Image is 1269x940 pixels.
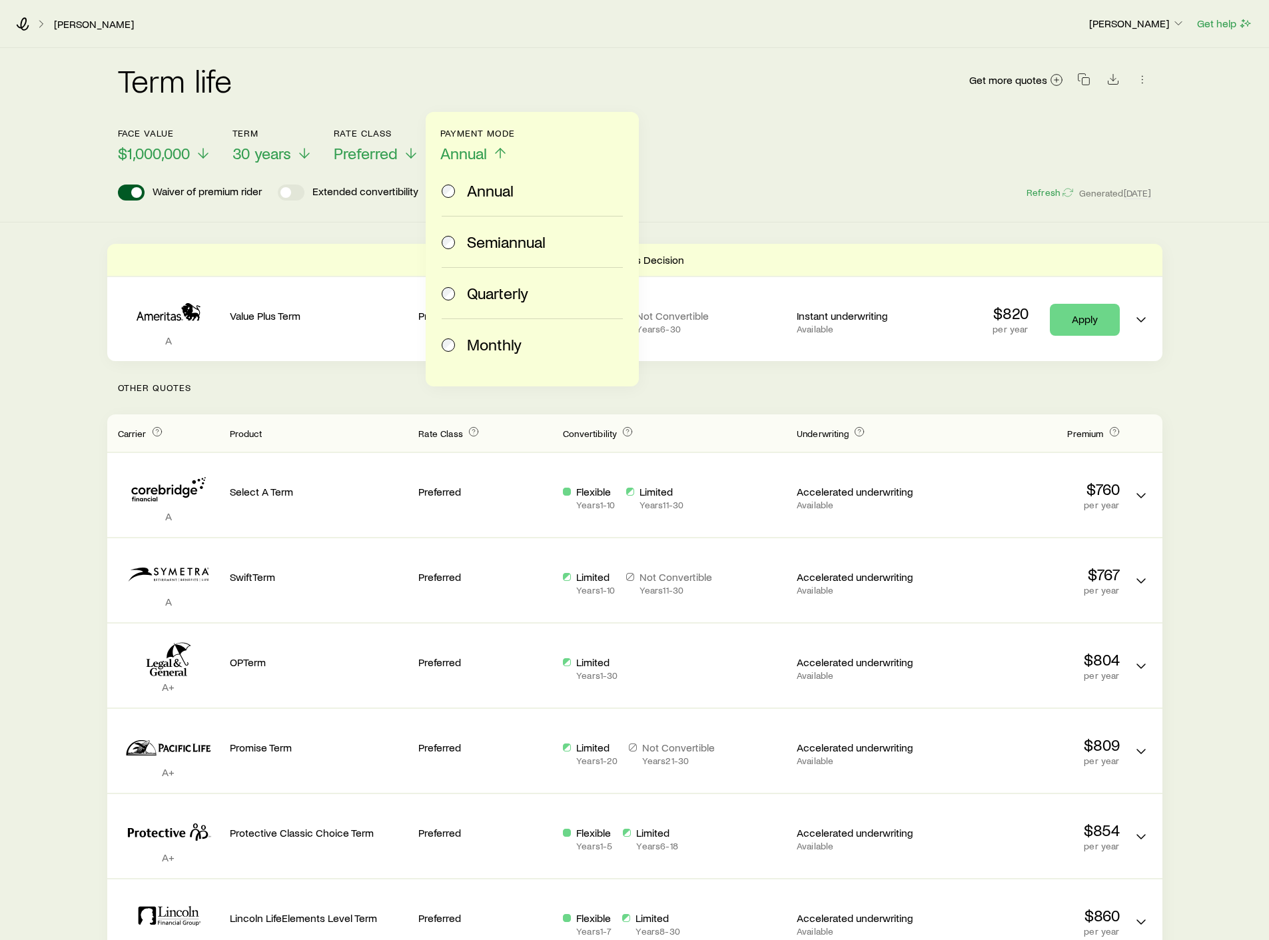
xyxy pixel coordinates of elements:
p: Limited [576,570,615,584]
p: Preferred [418,741,552,754]
p: Value Plus Term [230,309,408,322]
p: $820 [993,304,1028,322]
p: Available [797,926,931,937]
p: Accelerated underwriting [797,570,931,584]
p: A [118,510,219,523]
p: Limited [576,741,618,754]
p: Express Decision [604,253,684,266]
p: Accelerated underwriting [797,826,931,839]
p: Waiver of premium rider [153,185,262,201]
p: A+ [118,680,219,694]
p: Years 6 - 18 [636,841,677,851]
p: per year [993,324,1028,334]
span: Carrier [118,428,147,439]
span: Convertibility [563,428,617,439]
p: Other Quotes [107,361,1162,414]
p: Select A Term [230,485,408,498]
p: per year [941,585,1120,596]
button: Term30 years [232,128,312,163]
p: Years 1 - 30 [576,670,618,681]
p: $860 [941,906,1120,925]
span: Get more quotes [969,75,1047,85]
p: A [118,334,219,347]
p: Years 1 - 5 [576,841,612,851]
p: Preferred [418,911,552,925]
p: Preferred [418,309,552,322]
button: Rate ClassPreferred [334,128,419,163]
p: Years 6 - 30 [636,324,709,334]
span: $1,000,000 [118,144,190,163]
p: Not Convertible [642,741,715,754]
p: Limited [576,656,618,669]
p: Limited [635,911,679,925]
p: Flexible [576,826,612,839]
p: Accelerated underwriting [797,741,931,754]
p: Limited [639,485,684,498]
p: $760 [941,480,1120,498]
p: Available [797,585,931,596]
p: Protective Classic Choice Term [230,826,408,839]
p: Available [797,324,931,334]
button: Refresh [1026,187,1074,199]
span: Underwriting [797,428,849,439]
a: Apply [1050,304,1120,336]
p: A+ [118,851,219,864]
span: Annual [440,144,487,163]
p: Instant underwriting [797,309,931,322]
p: Flexible [576,485,615,498]
a: Download CSV [1104,75,1122,88]
p: OPTerm [230,656,408,669]
div: Term quotes [107,244,1162,361]
p: per year [941,670,1120,681]
p: $809 [941,735,1120,754]
p: Extended convertibility [312,185,418,201]
p: Flexible [576,911,612,925]
p: Accelerated underwriting [797,656,931,669]
p: $854 [941,821,1120,839]
p: Preferred [418,826,552,839]
p: Accelerated underwriting [797,485,931,498]
p: $767 [941,565,1120,584]
p: Years 1 - 20 [576,755,618,766]
a: Get more quotes [969,73,1064,88]
span: Product [230,428,262,439]
p: per year [941,755,1120,766]
p: Term [232,128,312,139]
p: Not Convertible [636,309,709,322]
p: Available [797,500,931,510]
p: Years 8 - 30 [635,926,679,937]
p: $804 [941,650,1120,669]
p: Not Convertible [639,570,712,584]
p: Limited [636,826,677,839]
p: Lincoln LifeElements Level Term [230,911,408,925]
a: [PERSON_NAME] [53,18,135,31]
p: Available [797,841,931,851]
p: Years 1 - 10 [576,500,615,510]
p: SwiftTerm [230,570,408,584]
p: Rate Class [334,128,419,139]
p: per year [941,926,1120,937]
button: Face value$1,000,000 [118,128,211,163]
p: A [118,595,219,608]
button: Payment ModeAnnual [440,128,516,163]
p: per year [941,500,1120,510]
p: Preferred [418,570,552,584]
p: Available [797,755,931,766]
span: [DATE] [1124,187,1152,199]
p: Available [797,670,931,681]
p: Years 11 - 30 [639,500,684,510]
p: Face value [118,128,211,139]
p: Payment Mode [440,128,516,139]
p: Years 21 - 30 [642,755,715,766]
p: per year [941,841,1120,851]
span: Preferred [334,144,398,163]
p: Promise Term [230,741,408,754]
p: [PERSON_NAME] [1089,17,1185,30]
span: Generated [1079,187,1151,199]
button: Get help [1196,16,1253,31]
span: Premium [1067,428,1103,439]
p: Years 1 - 7 [576,926,612,937]
p: A+ [118,765,219,779]
p: Years 11 - 30 [639,585,712,596]
p: Preferred [418,485,552,498]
